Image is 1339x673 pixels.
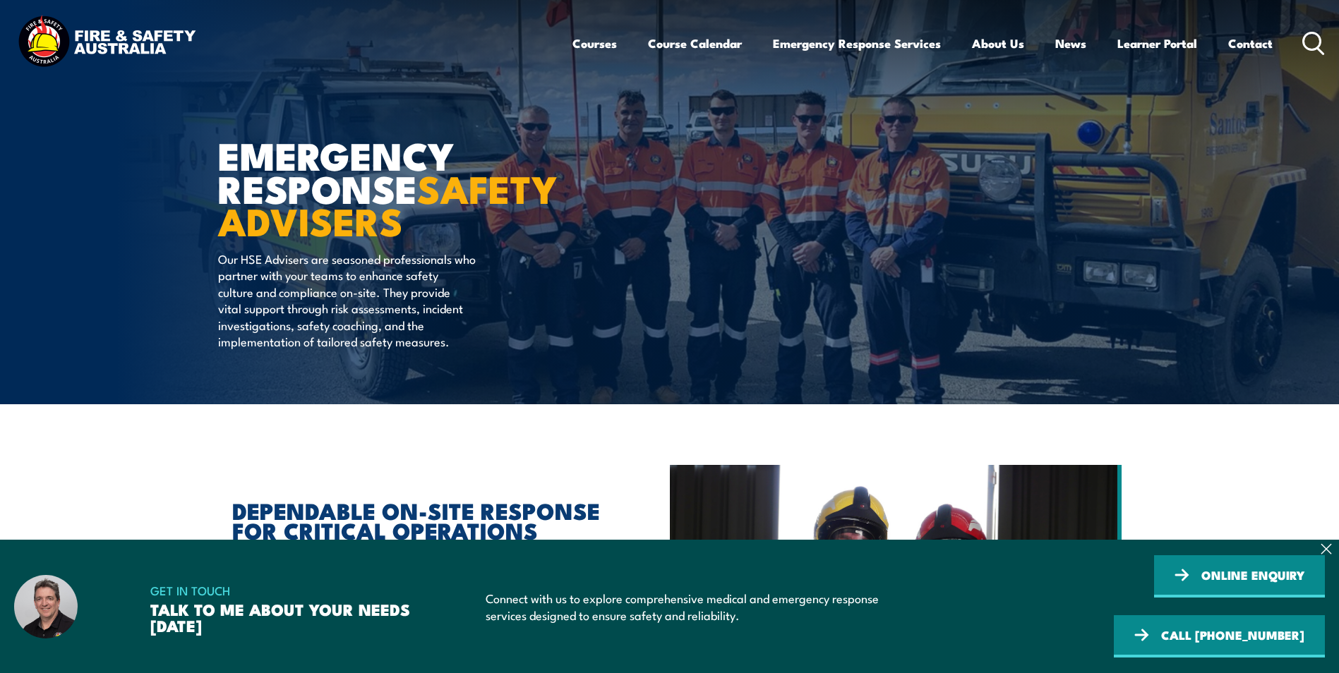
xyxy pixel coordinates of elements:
[1117,25,1197,62] a: Learner Portal
[1114,615,1325,657] a: CALL [PHONE_NUMBER]
[572,25,617,62] a: Courses
[1154,555,1325,598] a: ONLINE ENQUIRY
[1055,25,1086,62] a: News
[1228,25,1273,62] a: Contact
[150,601,428,633] h3: TALK TO ME ABOUT YOUR NEEDS [DATE]
[150,580,428,601] span: GET IN TOUCH
[218,250,476,349] p: Our HSE Advisers are seasoned professionals who partner with your teams to enhance safety culture...
[486,590,894,623] p: Connect with us to explore comprehensive medical and emergency response services designed to ensu...
[232,500,605,540] h2: DEPENDABLE ON-SITE RESPONSE FOR CRITICAL OPERATIONS
[218,138,567,237] h1: EMERGENCY RESPONSE
[648,25,742,62] a: Course Calendar
[972,25,1024,62] a: About Us
[218,158,557,250] strong: SAFETY ADVISERS
[773,25,941,62] a: Emergency Response Services
[14,575,78,638] img: Dave – Fire and Safety Australia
